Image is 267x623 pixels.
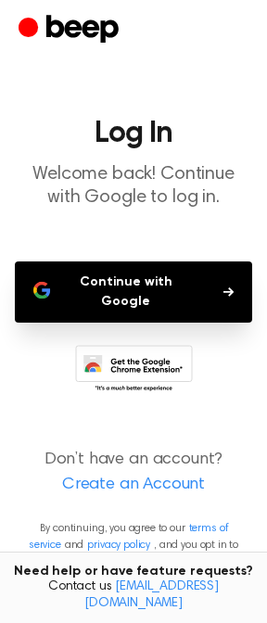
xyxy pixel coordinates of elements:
[11,579,256,612] span: Contact us
[84,580,219,610] a: [EMAIL_ADDRESS][DOMAIN_NAME]
[15,448,252,498] p: Don’t have an account?
[15,520,252,570] p: By continuing, you agree to our and , and you opt in to receive emails from us.
[15,119,252,148] h1: Log In
[87,540,150,551] a: privacy policy
[19,12,123,48] a: Beep
[19,473,248,498] a: Create an Account
[15,261,252,323] button: Continue with Google
[15,163,252,210] p: Welcome back! Continue with Google to log in.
